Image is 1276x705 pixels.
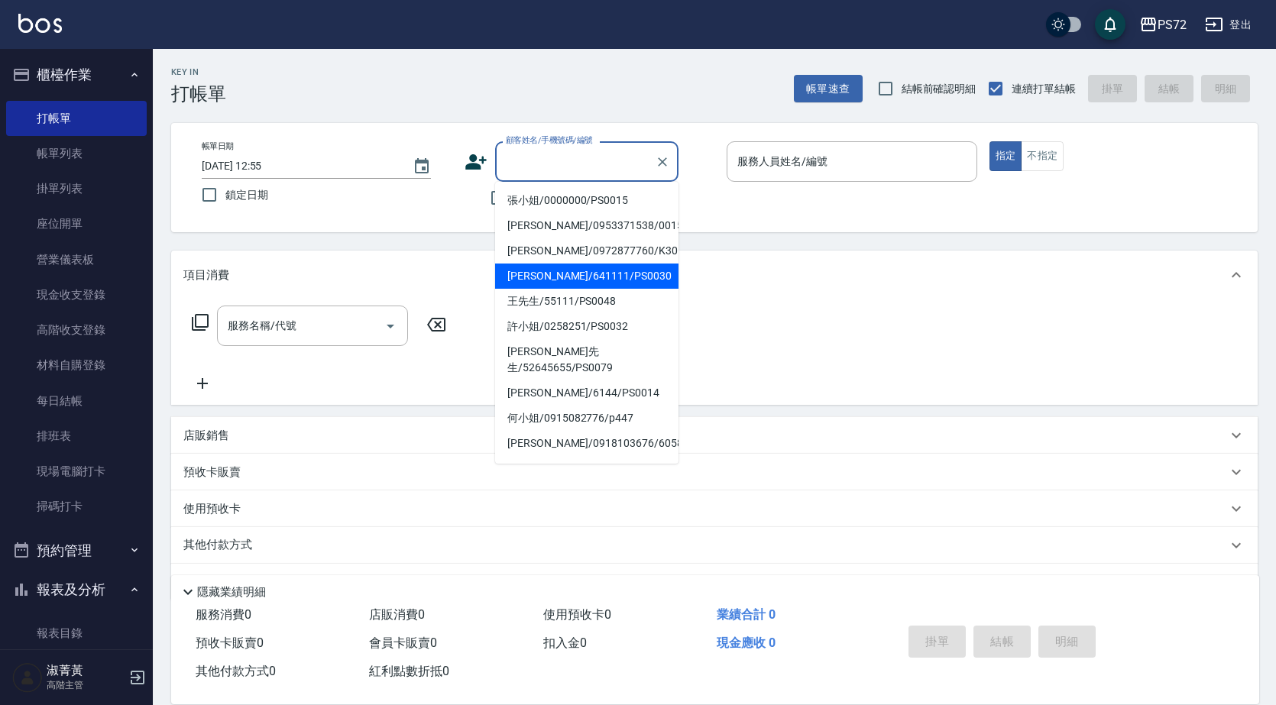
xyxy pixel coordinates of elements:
a: 帳單列表 [6,136,147,171]
h5: 淑菁黃 [47,663,125,678]
button: 預約管理 [6,531,147,571]
li: 許小姐/0258251/PS0032 [495,314,678,339]
button: 指定 [989,141,1022,171]
span: 會員卡販賣 0 [369,635,437,650]
a: 掃碼打卡 [6,489,147,524]
button: 帳單速查 [794,75,863,103]
li: [PERSON_NAME]/85/B0019 [495,456,678,481]
button: Clear [652,151,673,173]
a: 材料自購登錄 [6,348,147,383]
span: 現金應收 0 [717,635,776,650]
p: 項目消費 [183,267,229,283]
button: 不指定 [1021,141,1064,171]
a: 高階收支登錄 [6,312,147,348]
a: 現場電腦打卡 [6,454,147,489]
a: 每日結帳 [6,383,147,419]
button: Open [378,314,403,338]
a: 打帳單 [6,101,147,136]
span: 連續打單結帳 [1012,81,1076,97]
a: 現金收支登錄 [6,277,147,312]
p: 預收卡販賣 [183,464,241,480]
button: save [1095,9,1125,40]
a: 營業儀表板 [6,242,147,277]
h2: Key In [171,67,226,77]
li: [PERSON_NAME]先生/52645655/PS0079 [495,339,678,380]
p: 其他付款方式 [183,537,260,554]
li: 王先生/55111/PS0048 [495,289,678,314]
li: [PERSON_NAME]/6144/PS0014 [495,380,678,406]
span: 紅利點數折抵 0 [369,664,449,678]
span: 扣入金 0 [543,635,587,650]
li: [PERSON_NAME]/0953371538/0015 [495,213,678,238]
button: 報表及分析 [6,570,147,610]
li: [PERSON_NAME]/0972877760/K30110 [495,238,678,264]
label: 帳單日期 [202,141,234,152]
div: 其他付款方式 [171,527,1258,564]
div: 使用預收卡 [171,490,1258,527]
li: [PERSON_NAME]/641111/PS0030 [495,264,678,289]
button: 櫃檯作業 [6,55,147,95]
div: 店販銷售 [171,417,1258,454]
span: 業績合計 0 [717,607,776,622]
span: 預收卡販賣 0 [196,635,264,650]
div: PS72 [1158,15,1187,34]
span: 鎖定日期 [225,187,268,203]
div: 備註及來源 [171,564,1258,600]
li: 張小姐/0000000/PS0015 [495,188,678,213]
div: 項目消費 [171,251,1258,299]
p: 高階主管 [47,678,125,692]
a: 座位開單 [6,206,147,241]
img: Person [12,662,43,693]
li: [PERSON_NAME]/0918103676/6058 [495,431,678,456]
button: Choose date, selected date is 2025-10-12 [403,148,440,185]
button: 登出 [1199,11,1258,39]
span: 服務消費 0 [196,607,251,622]
button: PS72 [1133,9,1193,40]
span: 使用預收卡 0 [543,607,611,622]
span: 其他付款方式 0 [196,664,276,678]
a: 排班表 [6,419,147,454]
label: 顧客姓名/手機號碼/編號 [506,134,593,146]
p: 隱藏業績明細 [197,584,266,600]
a: 掛單列表 [6,171,147,206]
span: 結帳前確認明細 [902,81,976,97]
input: YYYY/MM/DD hh:mm [202,154,397,179]
img: Logo [18,14,62,33]
span: 店販消費 0 [369,607,425,622]
p: 備註及來源 [183,574,241,590]
p: 店販銷售 [183,428,229,444]
h3: 打帳單 [171,83,226,105]
a: 報表目錄 [6,616,147,651]
p: 使用預收卡 [183,501,241,517]
div: 預收卡販賣 [171,454,1258,490]
li: 何小姐/0915082776/p447 [495,406,678,431]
